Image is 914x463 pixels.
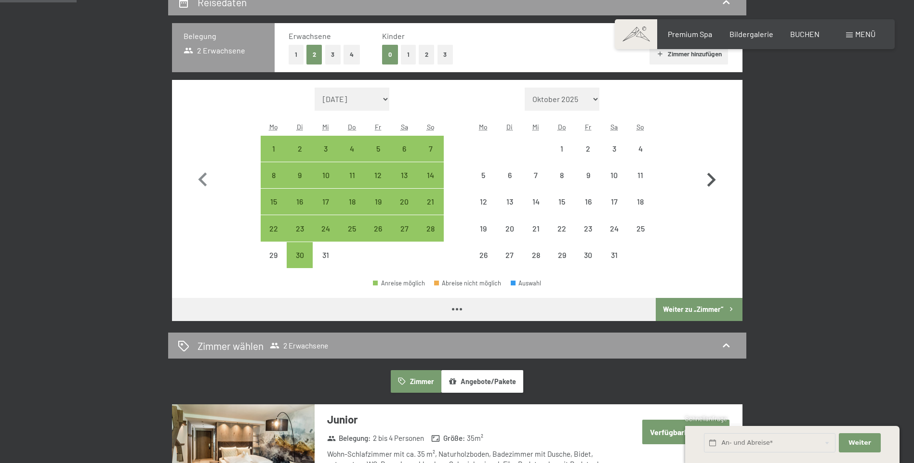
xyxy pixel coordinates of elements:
[470,162,496,188] div: Anreise nicht möglich
[602,251,626,275] div: 31
[441,370,523,392] button: Angebote/Pakete
[549,242,575,268] div: Anreise nicht möglich
[366,225,390,249] div: 26
[365,136,391,162] div: Anreise möglich
[575,242,601,268] div: Anreise nicht möglich
[287,162,313,188] div: Tue Dec 09 2025
[685,415,727,423] span: Schnellanfrage
[344,45,360,64] button: 4
[313,136,339,162] div: Anreise möglich
[601,162,627,188] div: Sat Jan 10 2026
[288,171,312,195] div: 9
[392,171,416,195] div: 13
[523,242,549,268] div: Wed Jan 28 2026
[549,136,575,162] div: Thu Jan 01 2026
[417,162,443,188] div: Anreise möglich
[627,136,653,162] div: Anreise nicht möglich
[523,162,549,188] div: Wed Jan 07 2026
[373,433,424,443] span: 2 bis 4 Personen
[628,145,652,169] div: 4
[610,123,618,131] abbr: Samstag
[391,136,417,162] div: Sat Dec 06 2025
[549,242,575,268] div: Thu Jan 29 2026
[601,136,627,162] div: Anreise nicht möglich
[729,29,773,39] a: Bildergalerie
[287,215,313,241] div: Anreise möglich
[434,280,502,286] div: Abreise nicht möglich
[628,171,652,195] div: 11
[417,189,443,215] div: Sun Dec 21 2025
[575,136,601,162] div: Fri Jan 02 2026
[262,145,286,169] div: 1
[391,189,417,215] div: Anreise möglich
[322,123,329,131] abbr: Mittwoch
[558,123,566,131] abbr: Donnerstag
[497,215,523,241] div: Anreise nicht möglich
[523,242,549,268] div: Anreise nicht möglich
[391,215,417,241] div: Sat Dec 27 2025
[627,162,653,188] div: Sun Jan 11 2026
[417,215,443,241] div: Sun Dec 28 2025
[313,215,339,241] div: Anreise möglich
[497,162,523,188] div: Tue Jan 06 2026
[340,198,364,222] div: 18
[550,198,574,222] div: 15
[549,162,575,188] div: Thu Jan 08 2026
[790,29,820,39] a: BUCHEN
[325,45,341,64] button: 3
[365,215,391,241] div: Anreise möglich
[339,136,365,162] div: Anreise möglich
[366,145,390,169] div: 5
[576,171,600,195] div: 9
[427,123,435,131] abbr: Sonntag
[627,189,653,215] div: Sun Jan 18 2026
[627,136,653,162] div: Sun Jan 04 2026
[261,136,287,162] div: Anreise möglich
[314,145,338,169] div: 3
[288,145,312,169] div: 2
[314,198,338,222] div: 17
[470,215,496,241] div: Anreise nicht möglich
[601,242,627,268] div: Anreise nicht möglich
[314,225,338,249] div: 24
[585,123,591,131] abbr: Freitag
[189,88,217,269] button: Vorheriger Monat
[418,198,442,222] div: 21
[366,171,390,195] div: 12
[656,298,742,321] button: Weiter zu „Zimmer“
[339,189,365,215] div: Thu Dec 18 2025
[575,162,601,188] div: Anreise nicht möglich
[523,215,549,241] div: Wed Jan 21 2026
[261,215,287,241] div: Anreise möglich
[549,189,575,215] div: Anreise nicht möglich
[601,215,627,241] div: Anreise nicht möglich
[288,225,312,249] div: 23
[262,225,286,249] div: 22
[287,189,313,215] div: Anreise möglich
[549,189,575,215] div: Thu Jan 15 2026
[288,251,312,275] div: 30
[418,225,442,249] div: 28
[391,162,417,188] div: Sat Dec 13 2025
[839,433,880,453] button: Weiter
[470,189,496,215] div: Mon Jan 12 2026
[339,162,365,188] div: Thu Dec 11 2025
[524,171,548,195] div: 7
[392,145,416,169] div: 6
[261,189,287,215] div: Anreise möglich
[340,171,364,195] div: 11
[289,45,304,64] button: 1
[575,215,601,241] div: Anreise nicht möglich
[401,45,416,64] button: 1
[417,215,443,241] div: Anreise möglich
[471,251,495,275] div: 26
[470,242,496,268] div: Mon Jan 26 2026
[523,189,549,215] div: Wed Jan 14 2026
[287,215,313,241] div: Tue Dec 23 2025
[549,215,575,241] div: Thu Jan 22 2026
[497,162,523,188] div: Anreise nicht möglich
[636,123,644,131] abbr: Sonntag
[327,412,614,427] h3: Junior
[497,242,523,268] div: Anreise nicht möglich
